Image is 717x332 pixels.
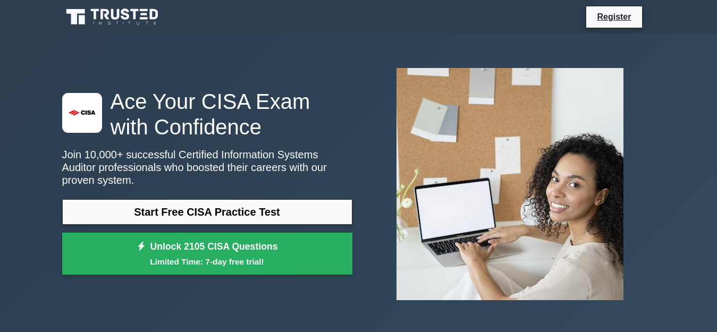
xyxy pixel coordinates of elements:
[62,148,352,186] p: Join 10,000+ successful Certified Information Systems Auditor professionals who boosted their car...
[62,199,352,225] a: Start Free CISA Practice Test
[75,256,339,268] small: Limited Time: 7-day free trial!
[591,10,637,23] a: Register
[62,233,352,275] a: Unlock 2105 CISA QuestionsLimited Time: 7-day free trial!
[62,89,352,140] h1: Ace Your CISA Exam with Confidence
